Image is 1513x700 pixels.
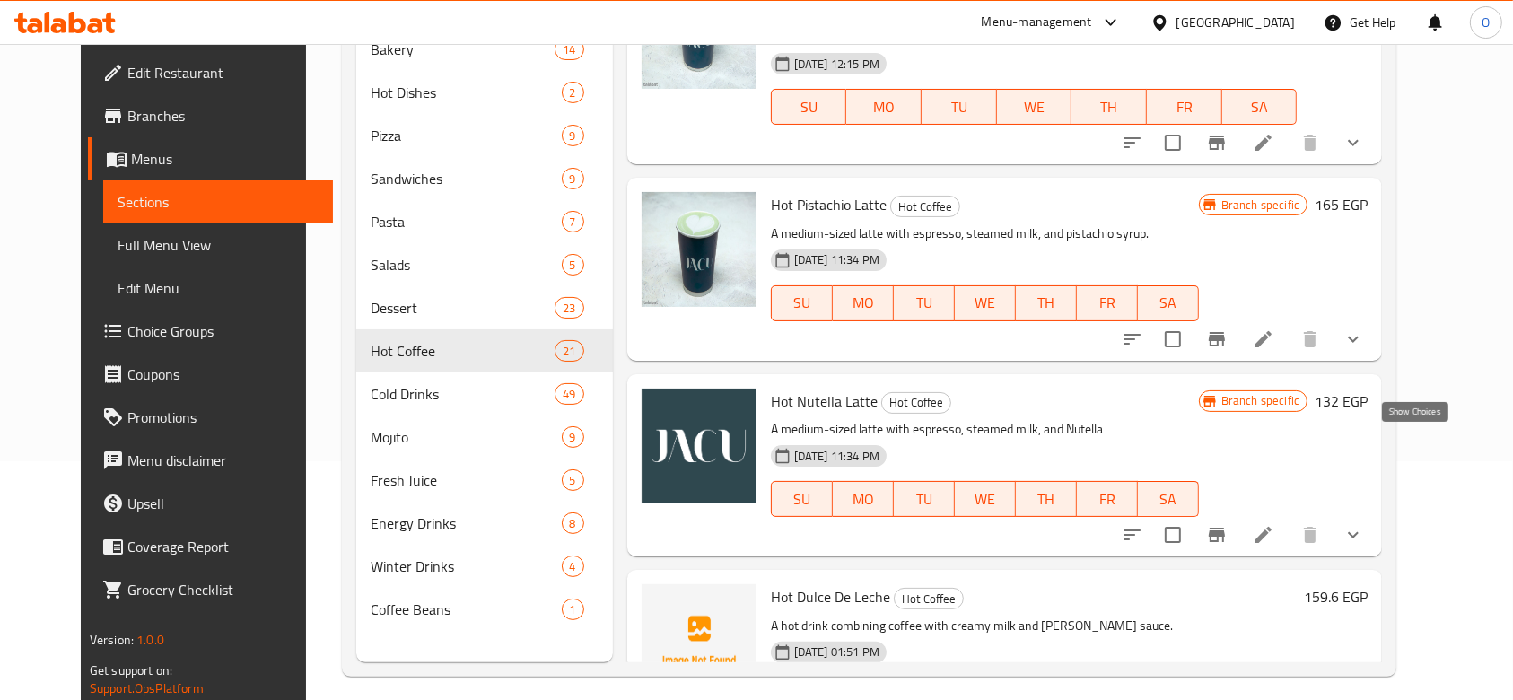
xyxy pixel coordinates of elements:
span: FR [1084,290,1131,316]
span: TH [1079,94,1140,120]
p: A medium-sized latte with espresso, steamed milk, and pistachio syrup. [771,223,1199,245]
span: Hot Coffee [891,197,959,217]
span: Sandwiches [371,168,562,189]
span: Promotions [127,407,319,428]
span: Fresh Juice [371,469,562,491]
span: Version: [90,628,134,652]
button: SU [771,481,833,517]
div: Hot Coffee [894,588,964,609]
span: 49 [555,386,582,403]
button: MO [833,481,894,517]
span: Branch specific [1214,197,1307,214]
button: sort-choices [1111,318,1154,361]
div: Pasta [371,211,562,232]
a: Menu disclaimer [88,439,334,482]
button: delete [1289,121,1332,164]
span: 9 [563,429,583,446]
span: Energy Drinks [371,512,562,534]
span: MO [853,94,914,120]
button: show more [1332,121,1375,164]
span: Hot Coffee [882,392,950,413]
span: WE [1004,94,1065,120]
p: A hot drink combining coffee with creamy milk and [PERSON_NAME] sauce. [771,615,1297,637]
span: Hot Pistachio Latte [771,191,887,218]
span: Full Menu View [118,234,319,256]
div: Coffee Beans1 [356,588,613,631]
span: 23 [555,300,582,317]
svg: Show Choices [1342,328,1364,350]
span: SA [1229,94,1290,120]
div: Cold Drinks49 [356,372,613,416]
div: Salads5 [356,243,613,286]
span: Winter Drinks [371,556,562,577]
span: 8 [563,515,583,532]
button: SA [1138,481,1199,517]
span: Dessert [371,297,555,319]
span: 5 [563,257,583,274]
h6: 132 EGP [1315,389,1368,414]
span: 5 [563,472,583,489]
span: Coupons [127,363,319,385]
span: Select to update [1154,124,1192,162]
span: TU [901,486,948,512]
button: TU [894,481,955,517]
span: SU [779,94,840,120]
div: Pasta7 [356,200,613,243]
span: Get support on: [90,659,172,682]
div: items [562,599,584,620]
a: Coverage Report [88,525,334,568]
div: items [562,556,584,577]
h6: 159.6 EGP [1304,584,1368,609]
div: [GEOGRAPHIC_DATA] [1176,13,1295,32]
button: SU [771,285,833,321]
span: MO [840,486,887,512]
button: FR [1147,89,1222,125]
div: Dessert23 [356,286,613,329]
span: Hot Dishes [371,82,562,103]
span: SA [1145,290,1192,316]
span: WE [962,486,1009,512]
img: Hot Dulce De Leche [642,584,756,699]
span: [DATE] 12:15 PM [787,56,887,73]
span: [DATE] 01:51 PM [787,643,887,661]
div: Hot Coffee [890,196,960,217]
a: Menus [88,137,334,180]
button: SA [1138,285,1199,321]
a: Support.OpsPlatform [90,677,204,700]
span: Branch specific [1214,392,1307,409]
span: Menus [131,148,319,170]
span: WE [962,290,1009,316]
span: FR [1154,94,1215,120]
img: Hot Nutella Latte [642,389,756,503]
button: WE [955,285,1016,321]
span: Choice Groups [127,320,319,342]
span: 1 [563,601,583,618]
button: TH [1016,481,1077,517]
button: sort-choices [1111,513,1154,556]
span: Hot Dulce De Leche [771,583,890,610]
button: WE [997,89,1072,125]
span: [DATE] 11:34 PM [787,251,887,268]
span: TH [1023,486,1070,512]
span: Hot Coffee [895,589,963,609]
span: Grocery Checklist [127,579,319,600]
span: 9 [563,171,583,188]
div: items [555,383,583,405]
span: Salads [371,254,562,276]
span: 4 [563,558,583,575]
div: items [562,125,584,146]
span: Select to update [1154,320,1192,358]
span: [DATE] 11:34 PM [787,448,887,465]
a: Edit Menu [103,267,334,310]
span: Pizza [371,125,562,146]
a: Edit menu item [1253,524,1274,546]
div: Hot Coffee21 [356,329,613,372]
div: Winter Drinks4 [356,545,613,588]
a: Upsell [88,482,334,525]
